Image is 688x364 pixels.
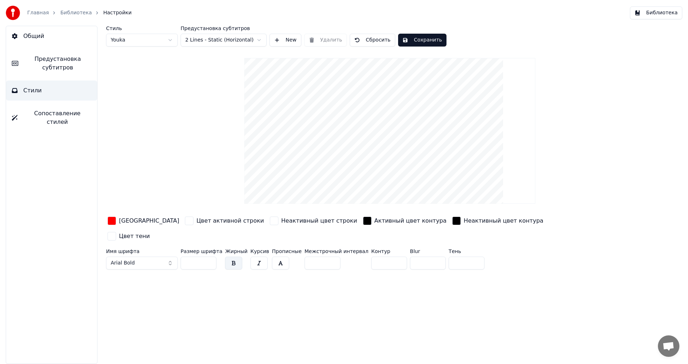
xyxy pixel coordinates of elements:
button: Предустановка субтитров [6,49,97,78]
label: Blur [410,249,446,254]
div: Открытый чат [658,335,679,357]
button: Цвет активной строки [183,215,266,227]
span: Предустановка субтитров [24,55,91,72]
img: youka [6,6,20,20]
label: Межстрочный интервал [305,249,368,254]
div: Цвет тени [119,232,150,241]
button: Сбросить [350,34,395,47]
span: Стили [23,86,42,95]
div: Цвет активной строки [196,217,264,225]
button: Общий [6,26,97,46]
label: Тень [449,249,484,254]
button: Сохранить [398,34,446,47]
a: Главная [27,9,49,16]
span: Общий [23,32,44,40]
div: Активный цвет контура [374,217,447,225]
button: Неактивный цвет строки [268,215,359,227]
label: Предустановка субтитров [181,26,267,31]
label: Контур [371,249,407,254]
div: Неактивный цвет контура [464,217,543,225]
button: Цвет тени [106,230,151,242]
button: [GEOGRAPHIC_DATA] [106,215,181,227]
label: Имя шрифта [106,249,178,254]
label: Жирный [225,249,247,254]
span: Сопоставление стилей [23,109,91,126]
div: [GEOGRAPHIC_DATA] [119,217,179,225]
label: Курсив [250,249,269,254]
label: Стиль [106,26,178,31]
nav: breadcrumb [27,9,132,16]
button: Активный цвет контура [362,215,448,227]
div: Неактивный цвет строки [281,217,357,225]
button: New [269,34,301,47]
button: Сопоставление стилей [6,103,97,132]
a: Библиотека [60,9,92,16]
button: Неактивный цвет контура [451,215,545,227]
button: Библиотека [630,6,682,19]
span: Arial Bold [111,259,135,267]
span: Настройки [103,9,132,16]
label: Прописные [272,249,302,254]
label: Размер шрифта [181,249,222,254]
button: Стили [6,81,97,101]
